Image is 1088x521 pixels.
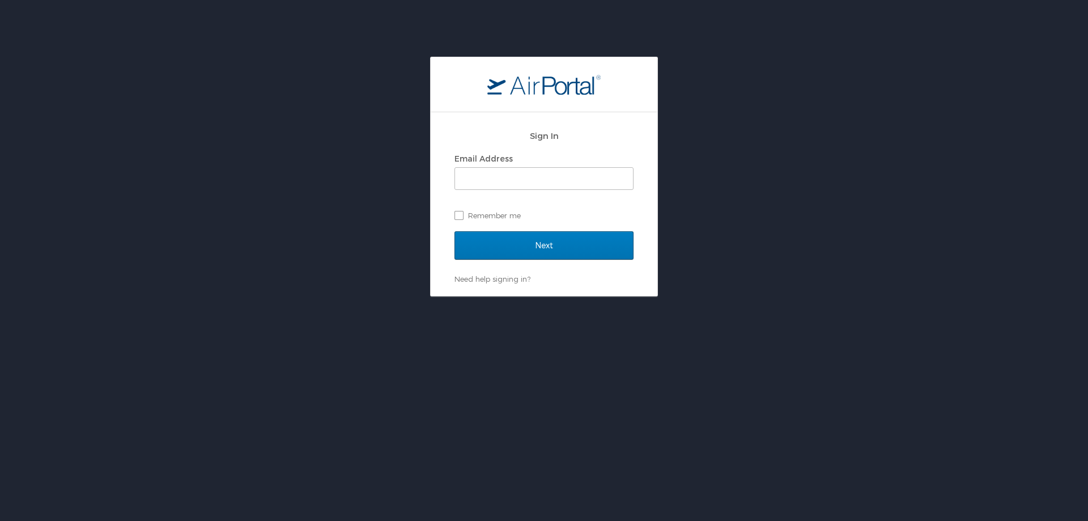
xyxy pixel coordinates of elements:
h2: Sign In [454,129,634,142]
label: Remember me [454,207,634,224]
input: Next [454,231,634,260]
img: logo [487,74,601,95]
a: Need help signing in? [454,274,530,283]
label: Email Address [454,154,513,163]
